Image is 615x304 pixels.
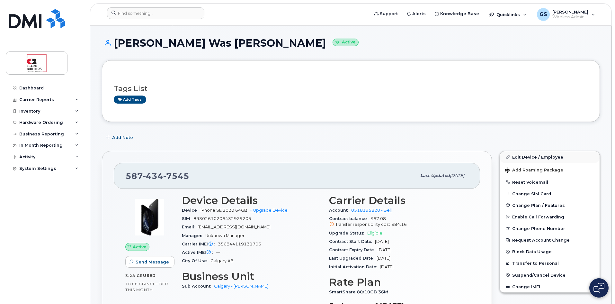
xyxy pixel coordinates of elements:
[125,281,169,292] span: included this month
[505,168,563,174] span: Add Roaming Package
[329,256,377,261] span: Last Upgraded Date
[198,225,271,229] span: [EMAIL_ADDRESS][DOMAIN_NAME]
[500,188,600,199] button: Change SIM Card
[250,208,288,213] a: + Upgrade Device
[214,284,268,289] a: Calgary - [PERSON_NAME]
[182,271,321,282] h3: Business Unit
[329,247,378,252] span: Contract Expiry Date
[205,233,245,238] span: Unknown Manager
[378,247,391,252] span: [DATE]
[125,256,174,268] button: Send Message
[218,242,261,246] span: 356844119131705
[329,264,380,269] span: Initial Activation Date
[500,163,600,176] button: Add Roaming Package
[126,171,189,181] span: 587
[114,96,146,104] a: Add tags
[335,222,390,227] span: Transfer responsibility cost
[329,290,391,294] span: SmartShare 80/10GB 36M
[133,244,147,250] span: Active
[500,281,600,292] button: Change IMEI
[593,283,604,293] img: Open chat
[500,211,600,223] button: Enable Call Forwarding
[136,259,169,265] span: Send Message
[375,239,389,244] span: [DATE]
[182,208,201,213] span: Device
[500,151,600,163] a: Edit Device / Employee
[380,264,394,269] span: [DATE]
[450,173,464,178] span: [DATE]
[143,171,163,181] span: 434
[201,208,247,213] span: iPhone SE 2020 64GB
[125,273,143,278] span: 3.28 GB
[143,273,156,278] span: used
[193,216,251,221] span: 89302610206432929205
[102,132,138,143] button: Add Note
[500,246,600,257] button: Block Data Usage
[351,208,392,213] a: 0518195820 - Bell
[216,250,220,255] span: —
[391,222,407,227] span: $84.16
[329,195,468,206] h3: Carrier Details
[329,231,367,235] span: Upgrade Status
[500,257,600,269] button: Transfer to Personal
[500,199,600,211] button: Change Plan / Features
[367,231,382,235] span: Eligible
[420,173,450,178] span: Last updated
[182,195,321,206] h3: Device Details
[182,258,210,263] span: City Of Use
[163,171,189,181] span: 7545
[329,239,375,244] span: Contract Start Date
[500,223,600,234] button: Change Phone Number
[182,225,198,229] span: Email
[182,284,214,289] span: Sub Account
[329,216,370,221] span: Contract balance
[114,85,588,93] h3: Tags List
[182,216,193,221] span: SIM
[333,39,359,46] small: Active
[102,37,600,49] h1: [PERSON_NAME] Was [PERSON_NAME]
[500,269,600,281] button: Suspend/Cancel Device
[500,234,600,246] button: Request Account Change
[112,134,133,141] span: Add Note
[329,276,468,288] h3: Rate Plan
[329,208,351,213] span: Account
[130,198,169,236] img: image20231002-3703462-2fle3a.jpeg
[500,176,600,188] button: Reset Voicemail
[512,215,564,219] span: Enable Call Forwarding
[210,258,234,263] span: Calgary AB
[182,233,205,238] span: Manager
[329,216,468,228] span: $67.08
[377,256,390,261] span: [DATE]
[125,282,145,286] span: 10.00 GB
[182,242,218,246] span: Carrier IMEI
[182,250,216,255] span: Active IMEI
[512,272,566,277] span: Suspend/Cancel Device
[512,203,565,207] span: Change Plan / Features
